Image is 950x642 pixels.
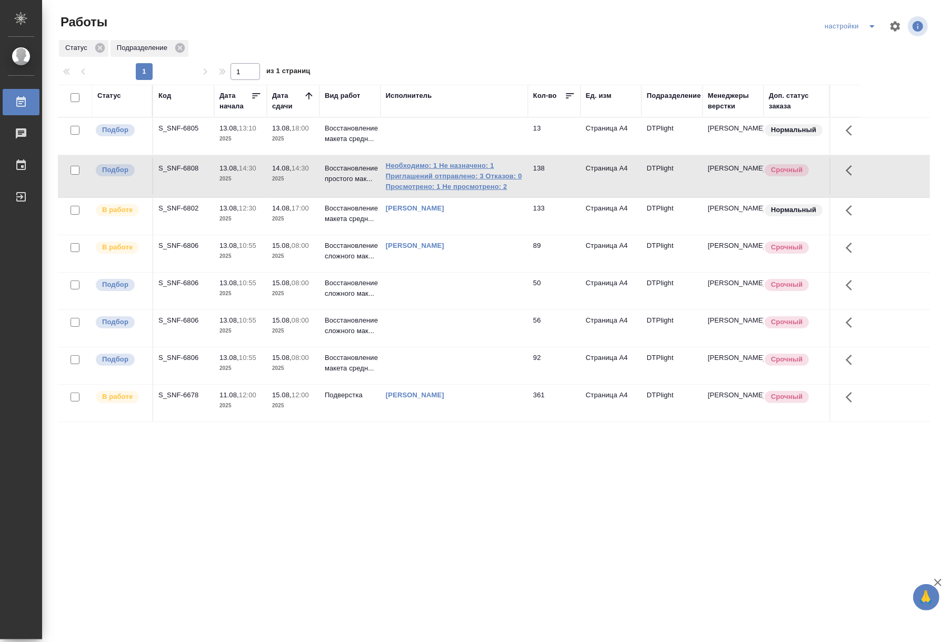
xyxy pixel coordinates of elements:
p: Восстановление макета средн... [325,123,375,144]
p: 15.08, [272,354,292,362]
div: Подразделение [111,40,188,57]
div: Вид работ [325,91,361,101]
div: Доп. статус заказа [769,91,824,112]
span: Работы [58,14,107,31]
p: Восстановление макета средн... [325,203,375,224]
p: Восстановление сложного мак... [325,315,375,336]
p: 08:00 [292,242,309,249]
p: 11.08, [219,391,239,399]
span: 🙏 [917,586,935,608]
span: из 1 страниц [266,65,311,80]
p: 2025 [219,174,262,184]
p: Подразделение [117,43,171,53]
div: S_SNF-6805 [158,123,209,134]
p: Нормальный [771,125,816,135]
div: Можно подбирать исполнителей [95,123,147,137]
p: [PERSON_NAME] [708,390,758,400]
p: Срочный [771,317,803,327]
div: S_SNF-6806 [158,353,209,363]
p: 10:55 [239,279,256,287]
p: [PERSON_NAME] [708,278,758,288]
p: 2025 [272,174,314,184]
div: split button [822,18,883,35]
p: Восстановление сложного мак... [325,278,375,299]
p: Восстановление простого мак... [325,163,375,184]
div: Можно подбирать исполнителей [95,353,147,367]
p: 2025 [219,134,262,144]
div: S_SNF-6808 [158,163,209,174]
div: Код [158,91,171,101]
td: 56 [528,310,581,347]
p: 2025 [219,326,262,336]
p: 13.08, [219,124,239,132]
td: 50 [528,273,581,309]
p: 18:00 [292,124,309,132]
div: Ед. изм [586,91,612,101]
button: Здесь прячутся важные кнопки [839,273,865,298]
td: 133 [528,198,581,235]
button: Здесь прячутся важные кнопки [839,198,865,223]
p: 15.08, [272,279,292,287]
p: 14.08, [272,204,292,212]
p: В работе [102,242,133,253]
td: Страница А4 [581,198,642,235]
p: [PERSON_NAME] [708,240,758,251]
p: Срочный [771,242,803,253]
p: 13.08, [219,354,239,362]
p: 15.08, [272,316,292,324]
td: DTPlight [642,310,703,347]
p: В работе [102,205,133,215]
td: DTPlight [642,158,703,195]
p: 2025 [219,251,262,262]
p: 15.08, [272,391,292,399]
td: DTPlight [642,385,703,422]
a: [PERSON_NAME] [386,242,444,249]
p: 13:10 [239,124,256,132]
p: 15.08, [272,242,292,249]
p: Срочный [771,165,803,175]
p: 10:55 [239,242,256,249]
p: 13.08, [219,242,239,249]
p: Подверстка [325,390,375,400]
div: Дата сдачи [272,91,304,112]
p: 12:00 [292,391,309,399]
div: S_SNF-6678 [158,390,209,400]
p: 10:55 [239,354,256,362]
p: Нормальный [771,205,816,215]
td: DTPlight [642,118,703,155]
p: 14.08, [272,164,292,172]
p: 2025 [272,288,314,299]
td: Страница А4 [581,385,642,422]
td: Страница А4 [581,235,642,272]
td: Страница А4 [581,118,642,155]
div: S_SNF-6806 [158,240,209,251]
div: Исполнитель [386,91,432,101]
p: 13.08, [219,164,239,172]
a: [PERSON_NAME] [386,204,444,212]
p: [PERSON_NAME] [708,163,758,174]
td: Страница А4 [581,273,642,309]
p: Срочный [771,392,803,402]
p: 13.08, [272,124,292,132]
a: [PERSON_NAME] [386,391,444,399]
td: DTPlight [642,198,703,235]
p: 2025 [219,288,262,299]
button: Здесь прячутся важные кнопки [839,347,865,373]
p: [PERSON_NAME] [708,203,758,214]
td: 138 [528,158,581,195]
p: Подбор [102,354,128,365]
div: Можно подбирать исполнителей [95,163,147,177]
p: [PERSON_NAME] [708,315,758,326]
p: 2025 [272,326,314,336]
p: В работе [102,392,133,402]
td: Страница А4 [581,158,642,195]
p: Восстановление макета средн... [325,353,375,374]
div: Кол-во [533,91,557,101]
p: 2025 [272,400,314,411]
p: 2025 [219,214,262,224]
p: [PERSON_NAME] [708,123,758,134]
td: 89 [528,235,581,272]
p: 08:00 [292,354,309,362]
div: Можно подбирать исполнителей [95,315,147,329]
div: Дата начала [219,91,251,112]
